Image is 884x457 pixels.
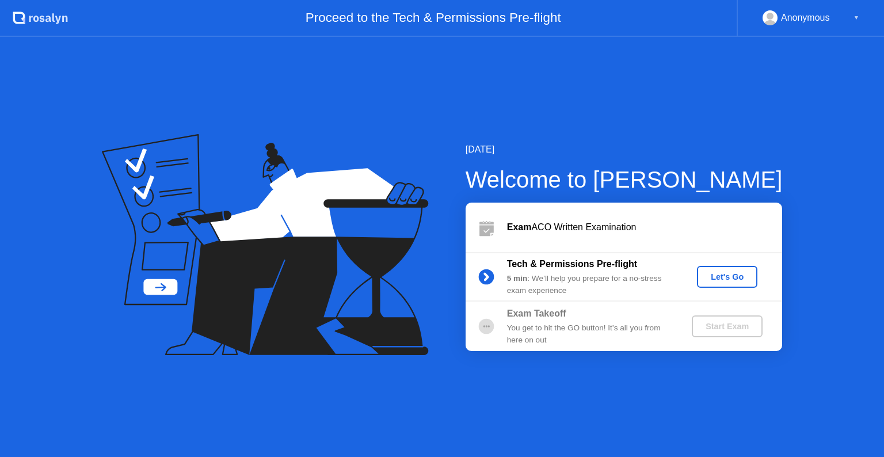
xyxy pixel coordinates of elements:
div: ACO Written Examination [507,220,782,234]
button: Let's Go [697,266,757,288]
b: 5 min [507,274,528,283]
div: You get to hit the GO button! It’s all you from here on out [507,322,673,346]
div: Let's Go [702,272,753,281]
div: Welcome to [PERSON_NAME] [466,162,783,197]
b: Exam Takeoff [507,309,566,318]
div: Anonymous [781,10,830,25]
div: [DATE] [466,143,783,157]
b: Tech & Permissions Pre-flight [507,259,637,269]
div: Start Exam [696,322,758,331]
button: Start Exam [692,315,763,337]
div: : We’ll help you prepare for a no-stress exam experience [507,273,673,296]
b: Exam [507,222,532,232]
div: ▼ [853,10,859,25]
